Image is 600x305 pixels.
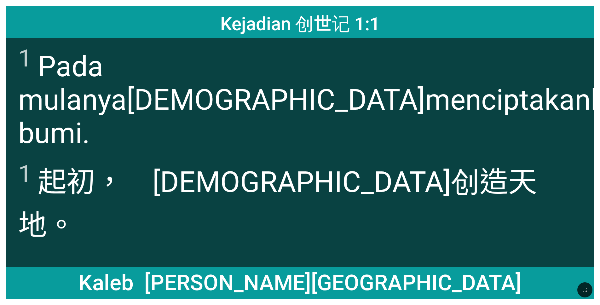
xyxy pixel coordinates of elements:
wh776: 。 [47,209,76,242]
sup: 1 [18,160,32,188]
span: 起初 [18,158,582,243]
span: Kejadian 创世记 1:1 [220,9,380,37]
wh776: . [82,117,90,150]
wh7225: ， [DEMOGRAPHIC_DATA] [18,165,537,242]
sup: 1 [18,44,32,72]
wh8064: 地 [18,209,76,242]
span: Kaleb [PERSON_NAME][GEOGRAPHIC_DATA] [78,270,522,296]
